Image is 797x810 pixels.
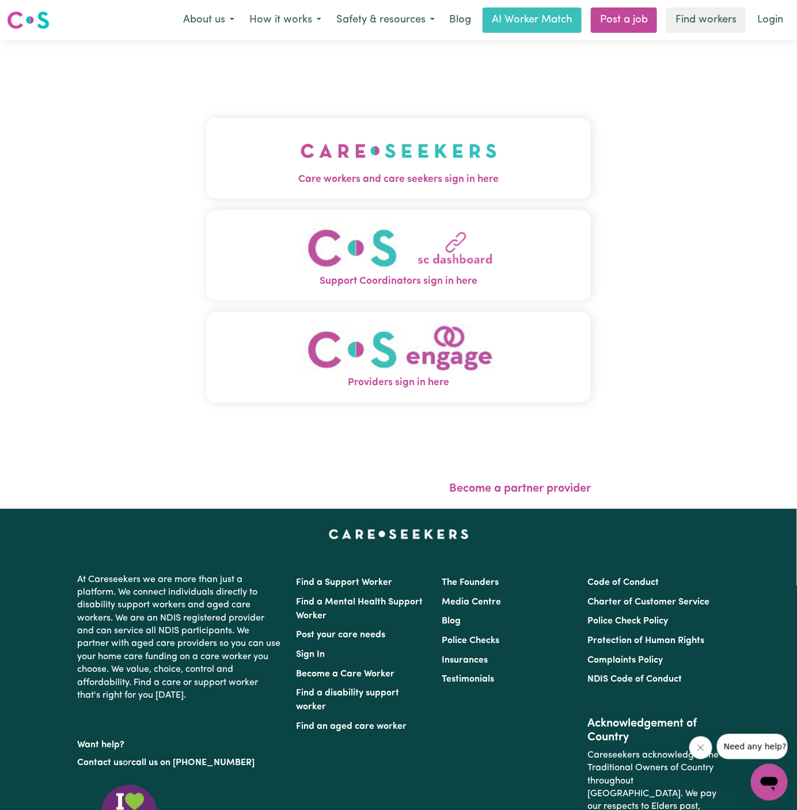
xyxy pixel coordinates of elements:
[442,578,499,587] a: The Founders
[588,656,663,665] a: Complaints Policy
[689,736,712,759] iframe: Close message
[588,675,682,684] a: NDIS Code of Conduct
[7,7,50,33] a: Careseekers logo
[588,636,705,645] a: Protection of Human Rights
[329,8,442,32] button: Safety & resources
[296,598,423,621] a: Find a Mental Health Support Worker
[206,118,591,199] button: Care workers and care seekers sign in here
[296,689,399,712] a: Find a disability support worker
[442,636,499,645] a: Police Checks
[442,675,494,684] a: Testimonials
[77,758,123,767] a: Contact us
[176,8,242,32] button: About us
[449,483,591,495] a: Become a partner provider
[751,764,788,801] iframe: Button to launch messaging window
[717,734,788,759] iframe: Message from company
[442,656,488,665] a: Insurances
[296,722,407,731] a: Find an aged care worker
[329,530,469,539] a: Careseekers home page
[206,312,591,402] button: Providers sign in here
[591,7,657,33] a: Post a job
[77,752,282,774] p: or
[296,670,394,679] a: Become a Care Worker
[206,210,591,301] button: Support Coordinators sign in here
[750,7,790,33] a: Login
[442,598,501,607] a: Media Centre
[206,375,591,390] span: Providers sign in here
[588,598,710,607] a: Charter of Customer Service
[7,10,50,31] img: Careseekers logo
[131,758,255,767] a: call us on [PHONE_NUMBER]
[77,569,282,707] p: At Careseekers we are more than just a platform. We connect individuals directly to disability su...
[442,7,478,33] a: Blog
[666,7,746,33] a: Find workers
[483,7,582,33] a: AI Worker Match
[206,172,591,187] span: Care workers and care seekers sign in here
[296,578,392,587] a: Find a Support Worker
[296,650,325,659] a: Sign In
[588,617,669,626] a: Police Check Policy
[206,274,591,289] span: Support Coordinators sign in here
[442,617,461,626] a: Blog
[77,734,282,751] p: Want help?
[242,8,329,32] button: How it works
[588,578,659,587] a: Code of Conduct
[296,630,385,640] a: Post your care needs
[588,717,720,744] h2: Acknowledgement of Country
